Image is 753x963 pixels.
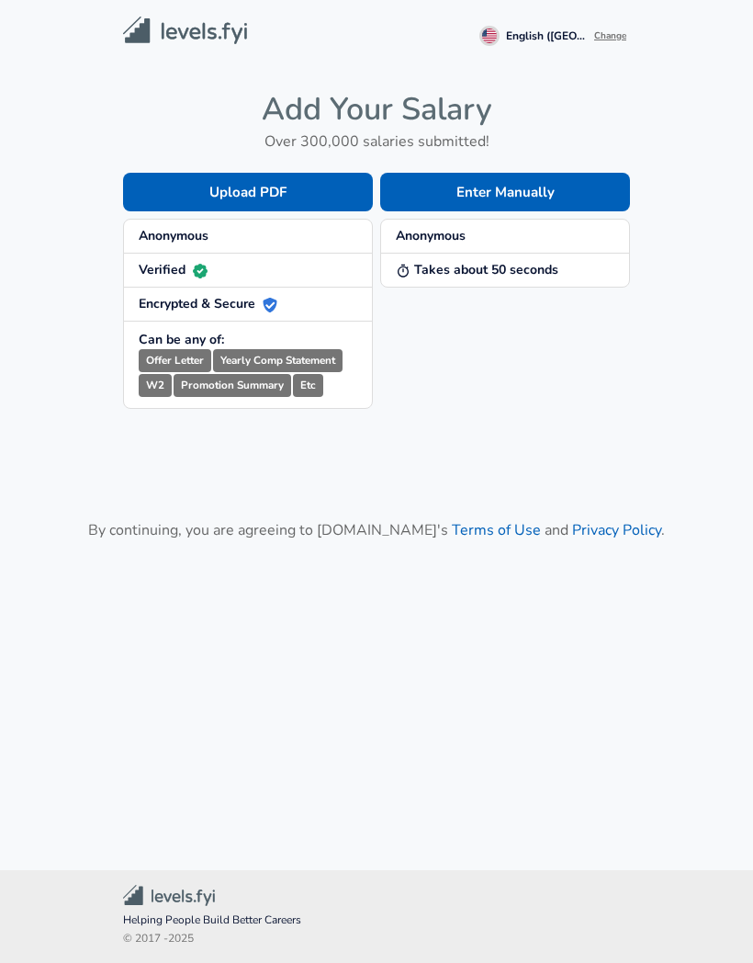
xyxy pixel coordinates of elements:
strong: Takes about 50 seconds [396,261,558,278]
button: Upload PDF [123,173,373,211]
span: © 2017 - 2025 [123,930,630,948]
a: Privacy Policy [572,520,661,540]
strong: Anonymous [396,227,466,244]
button: English (US)English ([GEOGRAPHIC_DATA])Change [476,22,630,46]
img: Levels.fyi Community [123,885,215,906]
small: Etc [293,374,323,397]
span: Change [594,29,626,42]
h4: Add Your Salary [123,90,630,129]
span: Helping People Build Better Careers [123,912,630,930]
small: W2 [139,374,172,397]
strong: Anonymous [139,227,208,244]
h6: Over 300,000 salaries submitted! [123,129,630,154]
span: English ([GEOGRAPHIC_DATA]) [506,28,594,43]
img: Levels.fyi [123,17,247,45]
a: Terms of Use [452,520,541,540]
small: Yearly Comp Statement [213,349,343,372]
small: Offer Letter [139,349,211,372]
strong: Verified [139,261,208,278]
button: Enter Manually [380,173,630,211]
strong: Encrypted & Secure [139,295,277,312]
img: English (US) [482,28,497,43]
strong: Can be any of: [139,331,224,348]
small: Promotion Summary [174,374,291,397]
